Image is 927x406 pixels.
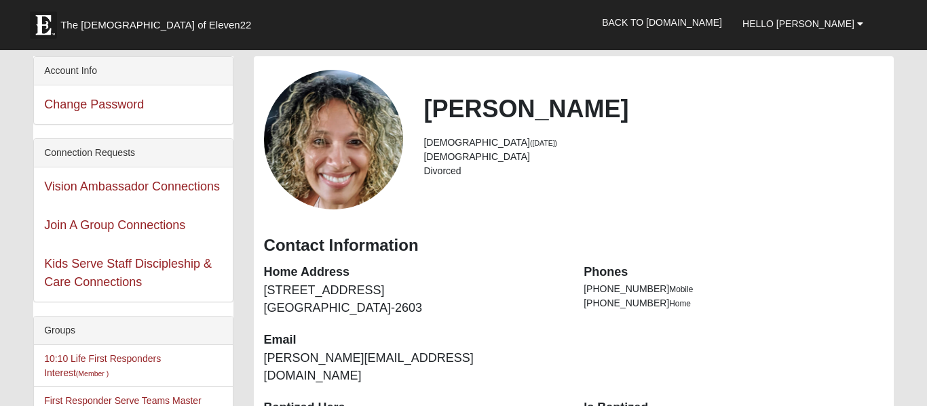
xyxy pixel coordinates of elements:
li: [PHONE_NUMBER] [584,296,884,310]
span: The [DEMOGRAPHIC_DATA] of Eleven22 [60,18,251,32]
a: 10:10 Life First Responders Interest(Member ) [44,353,161,378]
span: Hello [PERSON_NAME] [742,18,854,29]
dt: Email [264,331,564,349]
dt: Home Address [264,264,564,281]
span: Mobile [669,285,693,294]
h3: Contact Information [264,236,884,256]
dt: Phones [584,264,884,281]
a: Back to [DOMAIN_NAME] [592,5,732,39]
a: Vision Ambassador Connections [44,180,220,193]
a: Change Password [44,98,144,111]
div: Groups [34,317,232,345]
span: Home [669,299,691,308]
a: The [DEMOGRAPHIC_DATA] of Eleven22 [23,5,295,39]
a: Kids Serve Staff Discipleship & Care Connections [44,257,212,289]
img: Eleven22 logo [30,12,57,39]
li: [DEMOGRAPHIC_DATA] [423,136,883,150]
h2: [PERSON_NAME] [423,94,883,123]
a: Hello [PERSON_NAME] [732,7,873,41]
li: [DEMOGRAPHIC_DATA] [423,150,883,164]
a: View Fullsize Photo [264,70,404,209]
dd: [STREET_ADDRESS] [GEOGRAPHIC_DATA]-2603 [264,282,564,317]
small: (Member ) [76,369,109,378]
li: [PHONE_NUMBER] [584,282,884,296]
small: ([DATE]) [530,139,557,147]
dd: [PERSON_NAME][EMAIL_ADDRESS][DOMAIN_NAME] [264,350,564,384]
div: Connection Requests [34,139,232,167]
a: Join A Group Connections [44,218,185,232]
li: Divorced [423,164,883,178]
div: Account Info [34,57,232,85]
